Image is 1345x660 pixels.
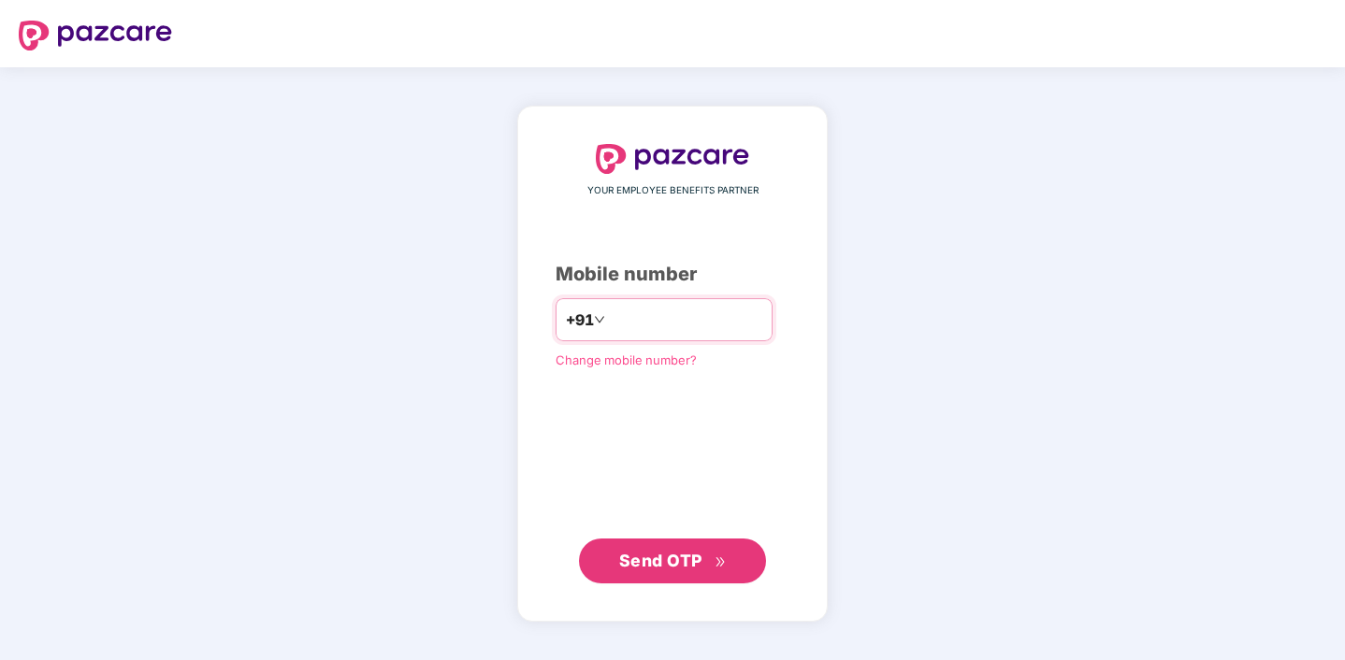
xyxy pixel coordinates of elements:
span: +91 [566,308,594,332]
span: YOUR EMPLOYEE BENEFITS PARTNER [587,183,759,198]
span: down [594,314,605,325]
a: Change mobile number? [556,352,697,367]
img: logo [596,144,749,174]
span: Send OTP [619,551,702,570]
img: logo [19,21,172,50]
button: Send OTPdouble-right [579,538,766,583]
div: Mobile number [556,260,789,289]
span: double-right [715,556,727,568]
